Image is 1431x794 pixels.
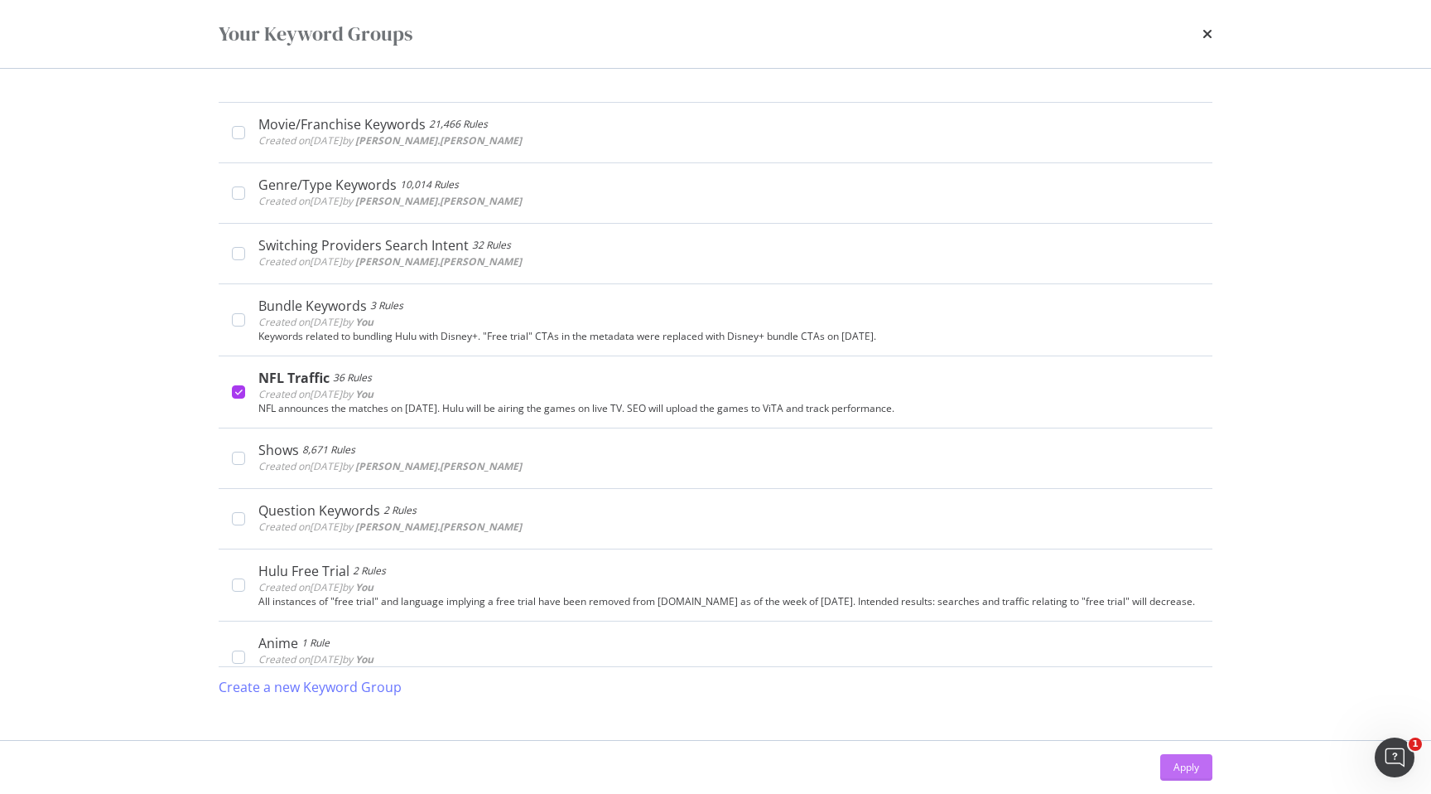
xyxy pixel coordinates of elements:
[258,563,349,579] div: Hulu Free Trial
[429,116,488,133] div: 21,466 Rules
[258,635,298,651] div: Anime
[472,237,511,254] div: 32 Rules
[1173,760,1199,774] div: Apply
[355,520,522,534] b: [PERSON_NAME].[PERSON_NAME]
[1375,738,1414,777] iframe: Intercom live chat
[355,459,522,473] b: [PERSON_NAME].[PERSON_NAME]
[1160,754,1212,781] button: Apply
[258,520,522,534] span: Created on [DATE] by
[355,254,522,269] b: [PERSON_NAME].[PERSON_NAME]
[258,177,397,193] div: Genre/Type Keywords
[258,254,522,269] span: Created on [DATE] by
[258,502,380,519] div: Question Keywords
[333,370,372,386] div: 36 Rules
[258,194,522,208] span: Created on [DATE] by
[258,387,373,401] span: Created on [DATE] by
[355,387,373,401] b: You
[219,20,412,48] div: Your Keyword Groups
[370,298,403,314] div: 3 Rules
[258,331,1199,342] div: Keywords related to bundling Hulu with Disney+. "Free trial" CTAs in the metadata were replaced w...
[258,116,426,133] div: Movie/Franchise Keywords
[353,563,386,579] div: 2 Rules
[302,442,355,458] div: 8,671 Rules
[355,580,373,594] b: You
[219,678,402,697] div: Create a new Keyword Group
[258,442,299,458] div: Shows
[258,370,330,386] div: NFL Traffic
[258,237,469,254] div: Switching Providers Search Intent
[355,194,522,208] b: [PERSON_NAME].[PERSON_NAME]
[258,580,373,594] span: Created on [DATE] by
[355,315,373,329] b: You
[258,652,373,666] span: Created on [DATE] by
[258,133,522,148] span: Created on [DATE] by
[1409,738,1422,751] span: 1
[258,459,522,473] span: Created on [DATE] by
[258,298,367,314] div: Bundle Keywords
[355,652,373,666] b: You
[258,403,1199,414] div: NFL announces the matches on [DATE]. Hulu will be airing the games on live TV. SEO will upload th...
[258,315,373,329] span: Created on [DATE] by
[219,667,402,707] button: Create a new Keyword Group
[258,596,1199,608] div: All instances of "free trial" and language implying a free trial have been removed from [DOMAIN_N...
[355,133,522,148] b: [PERSON_NAME].[PERSON_NAME]
[301,635,330,651] div: 1 Rule
[1202,20,1212,48] div: times
[383,502,417,519] div: 2 Rules
[400,177,459,193] div: 10,014 Rules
